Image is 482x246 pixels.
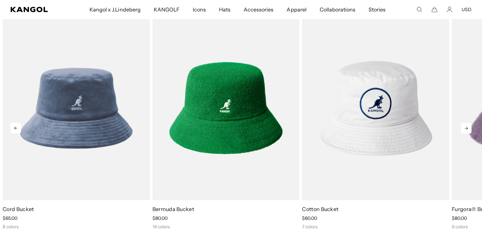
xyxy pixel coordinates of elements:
[150,16,300,230] div: 2 of 5
[3,215,17,221] span: $65.00
[447,7,452,12] a: Account
[152,206,194,212] a: Bermuda Bucket
[302,224,449,230] div: 7 colors
[302,16,449,200] img: Cotton Bucket
[3,206,34,212] a: Cord Bucket
[152,224,300,230] div: 14 colors
[3,224,150,230] div: 8 colors
[432,7,437,12] button: Cart
[152,16,300,200] img: Bermuda Bucket
[3,16,150,200] img: Cord Bucket
[302,206,338,212] a: Cotton Bucket
[416,7,422,12] summary: Search here
[152,215,168,221] span: $80.00
[10,7,59,12] a: Kangol
[299,16,449,230] div: 3 of 5
[302,215,317,221] span: $60.00
[452,215,467,221] span: $80.00
[462,7,472,12] button: USD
